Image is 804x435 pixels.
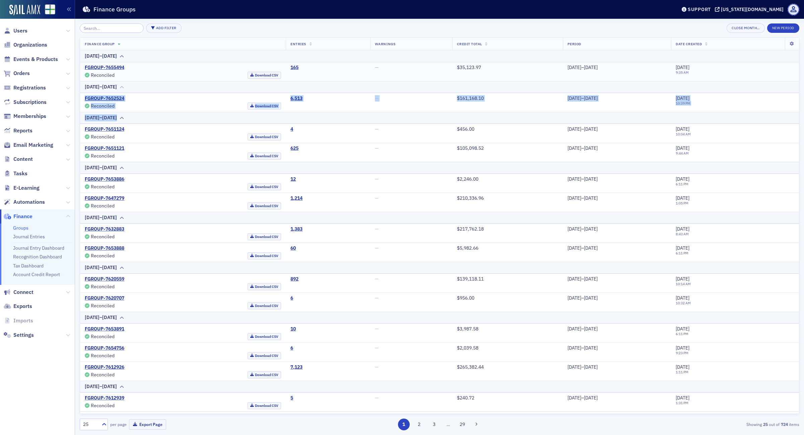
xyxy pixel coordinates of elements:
[398,419,410,430] button: 1
[788,4,799,15] span: Profile
[13,70,30,77] span: Orders
[676,226,689,232] span: [DATE]
[457,364,484,370] span: $265,382.44
[676,400,688,405] time: 1:31 PM
[676,301,691,305] time: 10:32 AM
[80,23,144,33] input: Search…
[290,295,293,301] a: 6
[85,383,117,390] div: [DATE]–[DATE]
[4,27,27,35] a: Users
[13,263,44,269] a: Tax Dashboard
[290,395,293,401] a: 5
[91,235,115,239] div: Reconciled
[248,202,281,209] a: Download CSV
[248,103,281,110] a: Download CSV
[13,99,47,106] span: Subscriptions
[567,96,667,102] div: [DATE]–[DATE]
[4,127,32,134] a: Reports
[40,4,55,16] a: View Homepage
[290,42,306,46] span: Entries
[457,326,478,332] span: $3,987.58
[13,254,62,260] a: Recognition Dashboard
[4,41,47,49] a: Organizations
[676,101,690,106] time: 10:39 PM
[13,84,46,91] span: Registrations
[676,245,689,251] span: [DATE]
[688,6,711,12] div: Support
[676,176,689,182] span: [DATE]
[290,276,298,282] div: 892
[13,213,32,220] span: Finance
[290,345,293,351] a: 6
[91,185,115,189] div: Reconciled
[91,254,115,258] div: Reconciled
[13,27,27,35] span: Users
[85,176,124,182] a: FGROUP-7653886
[567,65,667,71] div: [DATE]–[DATE]
[567,245,667,251] div: [DATE]–[DATE]
[567,295,667,301] div: [DATE]–[DATE]
[676,42,702,46] span: Date Created
[290,145,298,151] div: 625
[110,421,127,427] label: per page
[4,317,33,324] a: Imports
[413,419,425,430] button: 2
[91,204,115,208] div: Reconciled
[248,302,281,309] a: Download CSV
[375,95,379,101] span: —
[567,364,667,370] div: [DATE]–[DATE]
[676,364,689,370] span: [DATE]
[85,295,124,301] a: FGROUP-7620707
[567,195,667,201] div: [DATE]–[DATE]
[290,245,296,251] a: 60
[676,251,688,255] time: 6:11 PM
[567,42,581,46] span: Period
[91,73,115,77] div: Reconciled
[13,170,27,177] span: Tasks
[676,195,689,201] span: [DATE]
[85,53,117,60] div: [DATE]–[DATE]
[85,226,124,232] a: FGROUP-7632883
[375,345,379,351] span: —
[290,226,303,232] a: 1,383
[444,421,453,427] span: …
[715,7,786,12] button: [US_STATE][DOMAIN_NAME]
[457,126,474,132] span: $456.00
[45,4,55,15] img: SailAMX
[762,421,769,427] strong: 25
[146,23,182,33] button: Add Filter
[13,289,33,296] span: Connect
[85,314,117,321] div: [DATE]–[DATE]
[129,419,166,430] button: Export Page
[91,285,115,289] div: Reconciled
[248,402,281,409] a: Download CSV
[13,317,33,324] span: Imports
[248,183,281,190] a: Download CSV
[4,184,40,192] a: E-Learning
[13,271,60,277] a: Account Credit Report
[375,245,379,251] span: —
[248,152,281,160] a: Download CSV
[290,364,303,370] a: 7,123
[91,304,115,308] div: Reconciled
[375,295,379,301] span: —
[457,276,484,282] span: $139,118.11
[567,395,667,401] div: [DATE]–[DATE]
[375,226,379,232] span: —
[428,419,440,430] button: 3
[567,326,667,332] div: [DATE]–[DATE]
[676,201,688,205] time: 1:05 PM
[676,70,689,75] time: 9:35 AM
[290,126,293,132] a: 4
[85,364,124,370] a: FGROUP-7612926
[248,283,281,290] a: Download CSV
[457,245,478,251] span: $5,982.66
[4,56,58,63] a: Events & Products
[676,95,689,101] span: [DATE]
[85,276,124,282] a: FGROUP-7620559
[290,326,296,332] div: 10
[290,195,303,201] div: 1,214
